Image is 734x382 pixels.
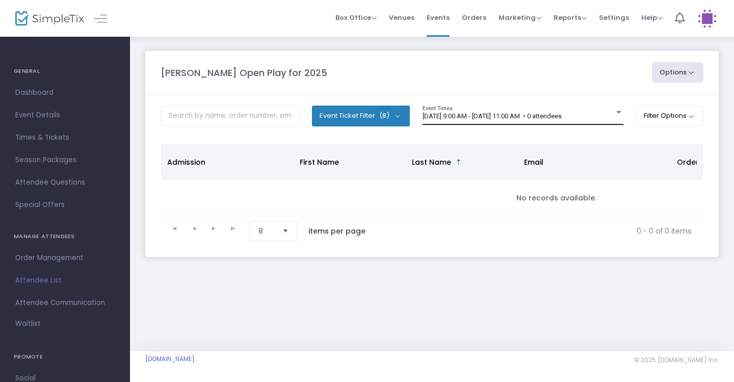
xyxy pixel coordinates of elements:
button: Options [652,62,704,83]
span: Event Details [15,109,115,122]
span: Help [641,13,663,22]
span: Order Management [15,251,115,265]
span: Special Offers [15,198,115,212]
button: Event Ticket Filter(8) [312,106,410,126]
button: Select [278,221,293,241]
kendo-pager-info: 0 - 0 of 0 items [387,221,692,241]
span: Waitlist [15,319,41,329]
div: Data table [161,144,703,216]
span: Settings [599,5,629,31]
button: Filter Options [636,106,704,126]
span: Venues [389,5,414,31]
span: First Name [300,157,339,167]
span: Times & Tickets [15,131,115,144]
input: Search by name, order number, email, ip address [161,106,299,126]
h4: GENERAL [14,61,116,82]
label: items per page [308,226,365,236]
span: (8) [379,112,389,120]
span: Season Packages [15,154,115,167]
span: Dashboard [15,86,115,99]
h4: MANAGE ATTENDEES [14,226,116,247]
span: Orders [462,5,486,31]
span: Admission [167,157,205,167]
span: 8 [258,226,274,236]
span: Attendee List [15,274,115,287]
span: Box Office [335,13,377,22]
span: Order ID [677,157,708,167]
span: [DATE] 9:00 AM - [DATE] 11:00 AM • 0 attendees [423,112,562,120]
h4: PROMOTE [14,347,116,367]
span: © 2025 [DOMAIN_NAME] Inc. [634,356,719,364]
span: Reports [554,13,587,22]
a: [DOMAIN_NAME] [145,355,195,363]
span: Email [524,157,543,167]
span: Attendee Communication [15,296,115,310]
span: Events [427,5,450,31]
m-panel-title: [PERSON_NAME] Open Play for 2025 [161,66,327,80]
span: Marketing [499,13,541,22]
span: Sortable [455,158,463,166]
span: Attendee Questions [15,176,115,189]
span: Last Name [412,157,451,167]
